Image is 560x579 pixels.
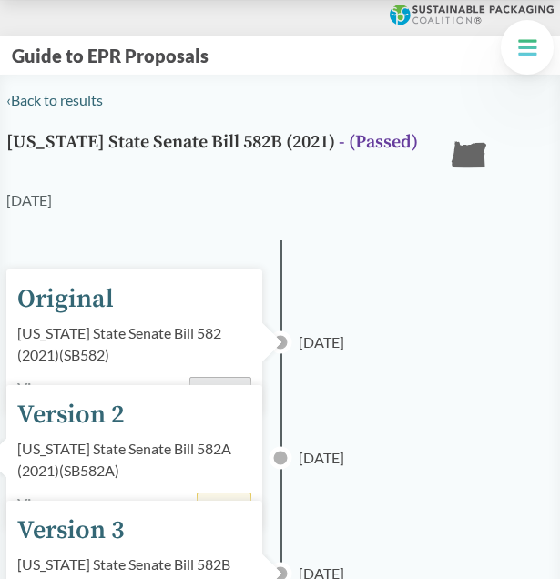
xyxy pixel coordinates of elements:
[6,189,52,211] div: [DATE]
[6,91,103,108] a: ‹Back to results
[189,377,251,400] div: Introduced
[17,512,125,550] div: Version 3
[339,131,418,154] span: - ( Passed )
[197,493,251,515] div: Amended
[17,396,125,434] div: Version 2
[299,447,344,469] span: [DATE]
[299,331,344,353] span: [DATE]
[17,322,251,366] div: [US_STATE] State Senate Bill 582 (2021) ( SB582 )
[6,133,418,189] h1: [US_STATE] State Senate Bill 582B (2021)
[6,44,214,67] button: Guide to EPR Proposals
[17,438,251,482] div: [US_STATE] State Senate Bill 582A (2021) ( SB582A )
[17,494,51,512] a: View
[17,280,114,319] div: Original
[17,379,51,396] a: View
